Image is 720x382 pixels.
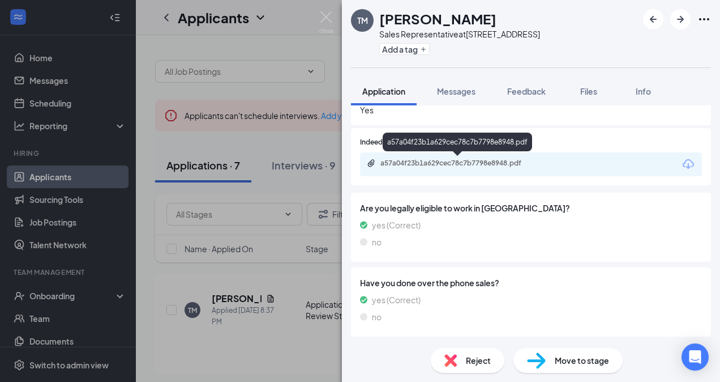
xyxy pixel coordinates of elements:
[360,277,702,289] span: Have you done over the phone sales?
[466,354,491,367] span: Reject
[379,28,540,40] div: Sales Representative at [STREET_ADDRESS]
[372,219,421,231] span: yes (Correct)
[383,133,532,151] div: a57a04f23b1a629cec78c7b7798e8948.pdf
[360,104,702,116] span: Yes
[367,159,376,168] svg: Paperclip
[670,9,691,29] button: ArrowRight
[555,354,609,367] span: Move to stage
[357,15,368,26] div: TM
[360,137,410,148] span: Indeed Resume
[379,43,430,55] button: PlusAdd a tag
[372,236,382,248] span: no
[380,159,539,168] div: a57a04f23b1a629cec78c7b7798e8948.pdf
[507,86,546,96] span: Feedback
[360,202,702,214] span: Are you legally eligible to work in [GEOGRAPHIC_DATA]?
[362,86,405,96] span: Application
[682,158,695,171] svg: Download
[437,86,475,96] span: Messages
[674,12,687,26] svg: ArrowRight
[580,86,597,96] span: Files
[636,86,651,96] span: Info
[643,9,663,29] button: ArrowLeftNew
[379,9,496,28] h1: [PERSON_NAME]
[682,343,709,371] div: Open Intercom Messenger
[646,12,660,26] svg: ArrowLeftNew
[367,159,550,169] a: Paperclipa57a04f23b1a629cec78c7b7798e8948.pdf
[420,46,427,53] svg: Plus
[372,311,382,323] span: no
[372,294,421,306] span: yes (Correct)
[697,12,711,26] svg: Ellipses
